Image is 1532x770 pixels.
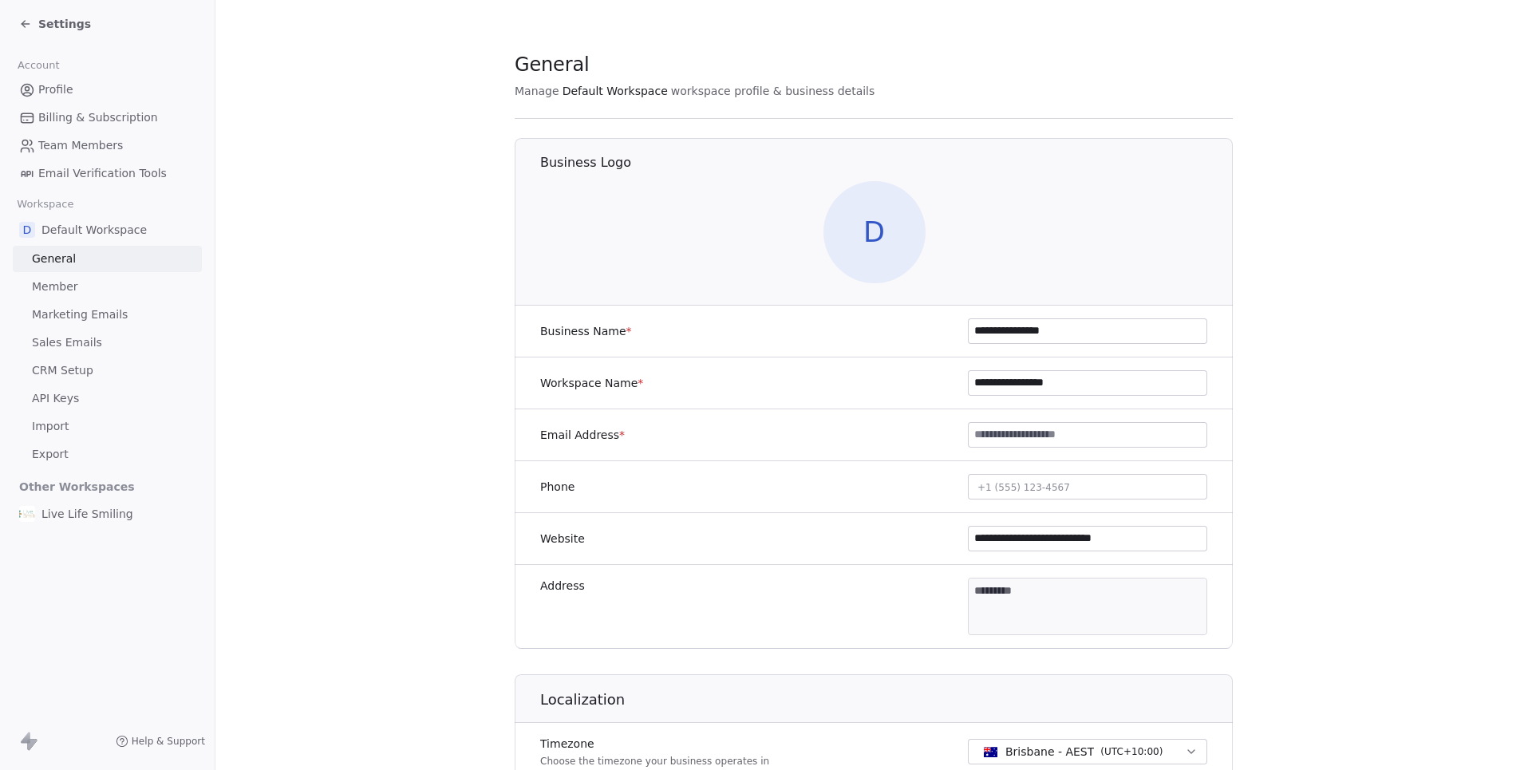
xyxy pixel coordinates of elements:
a: Marketing Emails [13,302,202,328]
a: Help & Support [116,735,205,748]
a: Sales Emails [13,330,202,356]
span: +1 (555) 123-4567 [977,482,1070,493]
label: Phone [540,479,574,495]
span: Default Workspace [563,83,668,99]
a: Settings [19,16,91,32]
a: Email Verification Tools [13,160,202,187]
label: Business Name [540,323,632,339]
span: CRM Setup [32,362,93,379]
label: Timezone [540,736,769,752]
a: Team Members [13,132,202,159]
span: D [823,181,926,283]
a: Profile [13,77,202,103]
span: Team Members [38,137,123,154]
span: Live Life Smiling [41,506,133,522]
a: Billing & Subscription [13,105,202,131]
span: Workspace [10,192,81,216]
a: CRM Setup [13,357,202,384]
a: API Keys [13,385,202,412]
a: General [13,246,202,272]
label: Address [540,578,585,594]
p: Choose the timezone your business operates in [540,755,769,768]
span: Brisbane - AEST [1005,744,1094,760]
span: Account [10,53,66,77]
span: Other Workspaces [13,474,141,500]
span: Manage [515,83,559,99]
button: +1 (555) 123-4567 [968,474,1207,500]
span: Email Verification Tools [38,165,167,182]
span: Help & Support [132,735,205,748]
span: Default Workspace [41,222,147,238]
label: Website [540,531,585,547]
h1: Localization [540,690,1234,709]
span: Member [32,278,78,295]
span: Profile [38,81,73,98]
a: Member [13,274,202,300]
a: Export [13,441,202,468]
span: Marketing Emails [32,306,128,323]
h1: Business Logo [540,154,1234,172]
span: Settings [38,16,91,32]
label: Email Address [540,427,625,443]
span: General [32,251,76,267]
span: workspace profile & business details [671,83,875,99]
label: Workspace Name [540,375,643,391]
span: API Keys [32,390,79,407]
a: Import [13,413,202,440]
span: Import [32,418,69,435]
span: Sales Emails [32,334,102,351]
span: Export [32,446,69,463]
span: General [515,53,590,77]
span: Billing & Subscription [38,109,158,126]
button: Brisbane - AEST(UTC+10:00) [968,739,1207,764]
span: D [19,222,35,238]
img: LLS%20Logo%20April%202025%20copy%20(1).jpeg [19,506,35,522]
span: ( UTC+10:00 ) [1100,744,1163,759]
